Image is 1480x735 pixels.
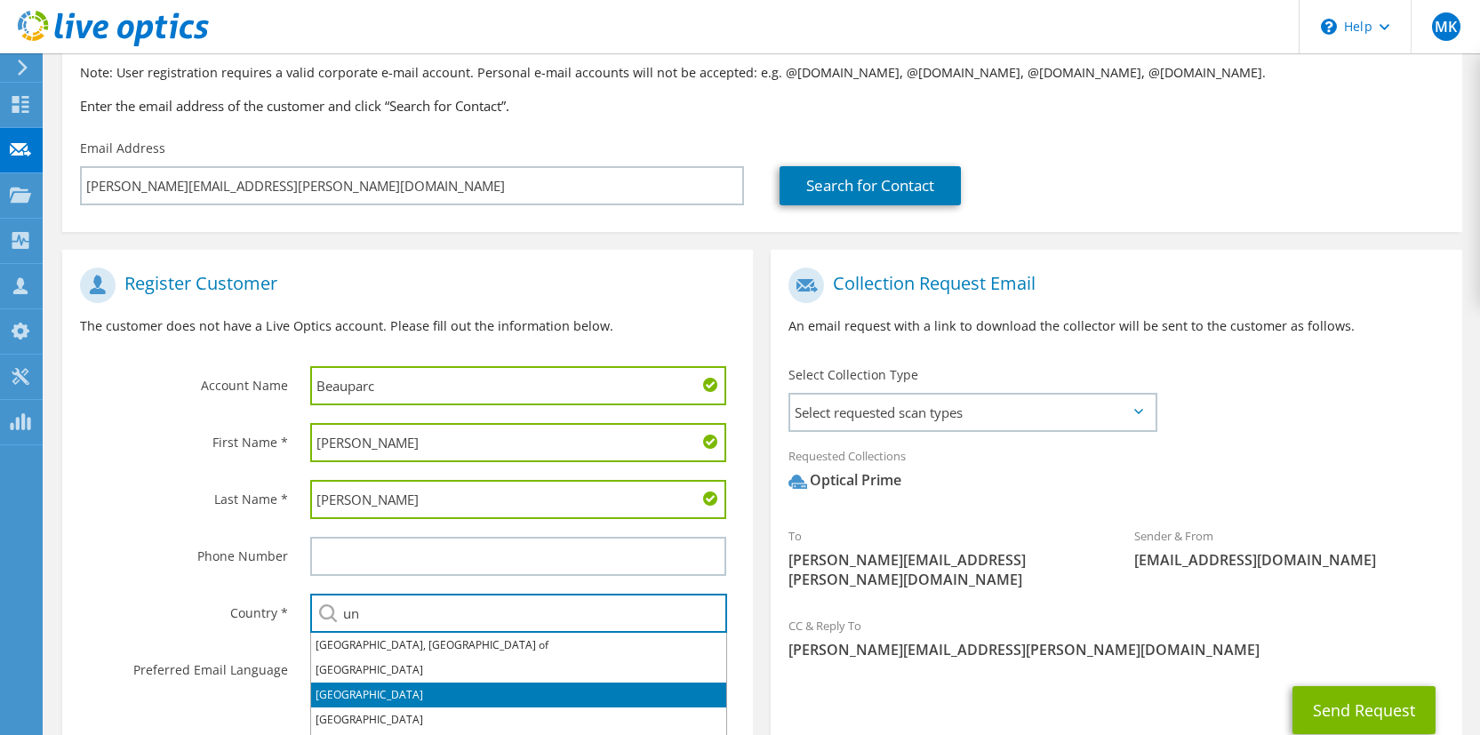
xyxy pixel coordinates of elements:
button: Send Request [1292,686,1436,734]
p: The customer does not have a Live Optics account. Please fill out the information below. [80,316,735,336]
label: First Name * [80,423,288,451]
p: Note: User registration requires a valid corporate e-mail account. Personal e-mail accounts will ... [80,63,1444,83]
label: Phone Number [80,537,288,565]
span: [PERSON_NAME][EMAIL_ADDRESS][PERSON_NAME][DOMAIN_NAME] [788,550,1099,589]
li: [GEOGRAPHIC_DATA], [GEOGRAPHIC_DATA] of [311,633,726,658]
div: CC & Reply To [771,607,1461,668]
label: Email Address [80,140,165,157]
label: Country * [80,594,288,622]
h1: Collection Request Email [788,268,1435,303]
span: [PERSON_NAME][EMAIL_ADDRESS][PERSON_NAME][DOMAIN_NAME] [788,640,1444,659]
div: Sender & From [1116,517,1462,579]
li: [GEOGRAPHIC_DATA] [311,683,726,707]
svg: \n [1321,19,1337,35]
div: Optical Prime [788,470,901,491]
span: Select requested scan types [790,395,1154,430]
li: [GEOGRAPHIC_DATA] [311,658,726,683]
span: MK [1432,12,1460,41]
div: To [771,517,1116,598]
h3: Enter the email address of the customer and click “Search for Contact”. [80,96,1444,116]
label: Last Name * [80,480,288,508]
a: Search for Contact [780,166,961,205]
li: [GEOGRAPHIC_DATA] [311,707,726,732]
label: Select Collection Type [788,366,918,384]
label: Preferred Email Language [80,651,288,679]
span: [EMAIL_ADDRESS][DOMAIN_NAME] [1134,550,1444,570]
h1: Register Customer [80,268,726,303]
div: Requested Collections [771,437,1461,508]
p: An email request with a link to download the collector will be sent to the customer as follows. [788,316,1444,336]
label: Account Name [80,366,288,395]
